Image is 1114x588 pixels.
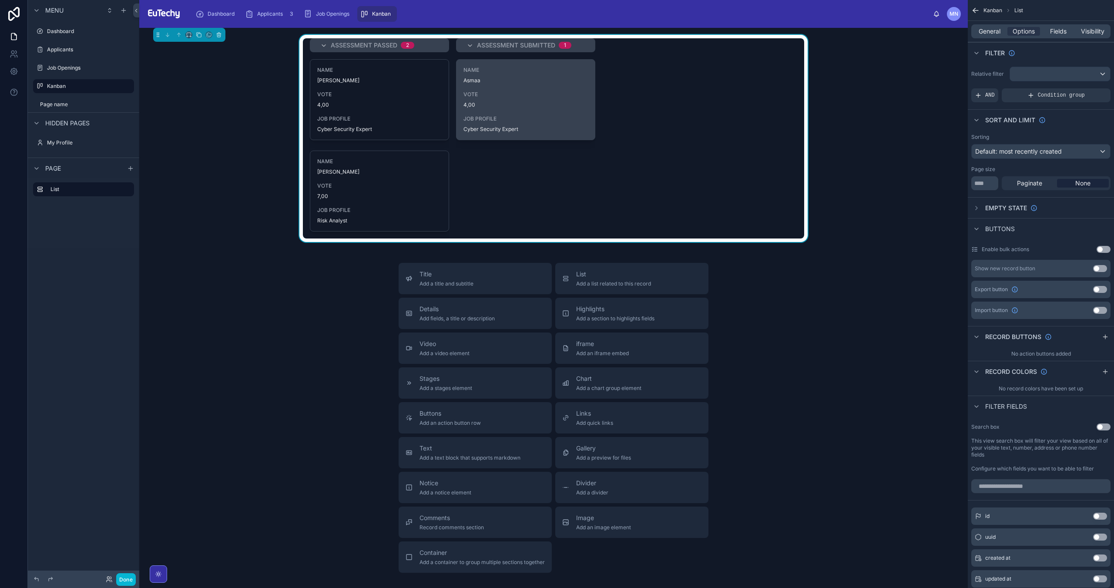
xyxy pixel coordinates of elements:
span: JOB PROFILE [317,207,442,214]
button: GalleryAdd a preview for files [555,437,708,468]
span: None [1075,179,1091,188]
span: List [1014,7,1023,14]
label: Page name [40,101,132,108]
div: 3 [286,9,297,19]
span: Add an action button row [419,420,481,427]
span: Image [576,514,631,522]
span: [PERSON_NAME] [317,168,442,175]
a: Kanban [33,79,134,93]
span: Visibility [1081,27,1104,36]
span: Options [1013,27,1035,36]
span: Kanban [983,7,1002,14]
span: id [985,513,990,520]
button: DetailsAdd fields, a title or description [399,298,552,329]
span: Empty state [985,204,1027,212]
span: Buttons [419,409,481,418]
button: NoticeAdd a notice element [399,472,552,503]
span: Add an iframe embed [576,350,629,357]
a: Dashboard [33,24,134,38]
span: Risk Analyst [317,217,442,224]
button: StagesAdd a stages element [399,367,552,399]
span: Menu [45,6,64,15]
span: VOTE [463,91,588,98]
span: Dashboard [208,10,235,17]
button: DividerAdd a divider [555,472,708,503]
span: Add an image element [576,524,631,531]
span: Add a preview for files [576,454,631,461]
button: ChartAdd a chart group element [555,367,708,399]
span: Gallery [576,444,631,453]
span: 7,00 [317,193,442,200]
span: General [979,27,1000,36]
span: uuid [985,534,996,541]
span: Import button [975,307,1008,314]
button: TitleAdd a title and subtitle [399,263,552,294]
button: ContainerAdd a container to group multiple sections together [399,541,552,573]
span: Highlights [576,305,654,313]
label: List [50,186,127,193]
div: No action buttons added [968,347,1114,361]
a: Job Openings [301,6,356,22]
label: Dashboard [47,28,132,35]
button: iframeAdd an iframe embed [555,333,708,364]
span: Export button [975,286,1008,293]
span: Add quick links [576,420,613,427]
span: Add a chart group element [576,385,641,392]
span: Chart [576,374,641,383]
span: JOB PROFILE [317,115,442,122]
span: Add a title and subtitle [419,280,473,287]
span: Links [576,409,613,418]
div: Show new record button [975,265,1035,272]
div: No record colors have been set up [968,382,1114,396]
label: Relative filter [971,71,1006,77]
span: Container [419,548,545,557]
span: VOTE [317,91,442,98]
span: Sort And Limit [985,116,1035,124]
div: scrollable content [28,178,139,205]
button: ButtonsAdd an action button row [399,402,552,433]
div: 2 [406,42,409,49]
label: My Profile [47,139,132,146]
div: 1 [564,42,566,49]
label: Applicants [47,46,132,53]
label: Job Openings [47,64,132,71]
a: Dashboard [193,6,241,22]
span: Divider [576,479,608,487]
span: Fields [1050,27,1067,36]
span: Paginate [1017,179,1042,188]
span: Stages [419,374,472,383]
img: App logo [146,7,181,21]
button: Done [116,573,136,586]
a: Applicants [33,43,134,57]
label: Search box [971,423,1000,430]
span: Filter fields [985,402,1027,411]
span: ASSESSMENT PASSED [331,41,397,50]
span: Details [419,305,495,313]
span: JOB PROFILE [463,115,588,122]
span: Notice [419,479,471,487]
span: Cyber Security Expert [463,126,588,133]
span: Record comments section [419,524,484,531]
a: Page name [33,97,134,111]
button: Default: most recently created [971,144,1111,159]
span: Comments [419,514,484,522]
span: Add fields, a title or description [419,315,495,322]
span: NAME [317,158,442,165]
span: Add a list related to this record [576,280,651,287]
a: Kanban [357,6,397,22]
span: Asmaa [463,77,588,84]
span: MN [950,10,958,17]
span: Add a video element [419,350,470,357]
a: My Profile [33,136,134,150]
a: NAMEAsmaaVOTE4,00JOB PROFILECyber Security Expert [456,59,595,140]
button: TextAdd a text block that supports markdown [399,437,552,468]
span: Cyber Security Expert [317,126,442,133]
span: Record buttons [985,333,1041,341]
label: Configure which fields you want to be able to filter [971,465,1094,472]
button: CommentsRecord comments section [399,507,552,538]
span: Default: most recently created [975,148,1062,155]
span: Record colors [985,367,1037,376]
label: Enable bulk actions [982,246,1029,253]
span: Video [419,339,470,348]
label: Sorting [971,134,989,141]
